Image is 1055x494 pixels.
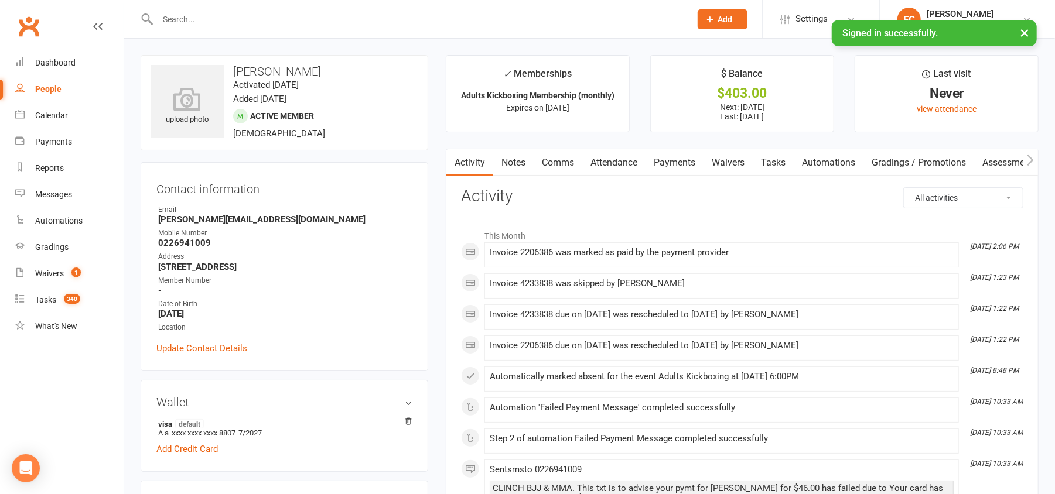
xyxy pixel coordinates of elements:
[158,419,407,428] strong: visa
[490,403,954,413] div: Automation 'Failed Payment Message' completed successfully
[15,129,124,155] a: Payments
[14,12,43,41] a: Clubworx
[970,304,1019,313] i: [DATE] 1:22 PM
[15,50,124,76] a: Dashboard
[35,137,72,146] div: Payments
[175,419,204,428] span: default
[1014,20,1035,45] button: ×
[35,216,83,225] div: Automations
[970,242,1019,251] i: [DATE] 2:06 PM
[35,111,68,120] div: Calendar
[156,442,218,456] a: Add Credit Card
[15,234,124,260] a: Gradings
[158,275,412,286] div: Member Number
[704,149,753,176] a: Waivers
[156,396,412,409] h3: Wallet
[721,66,763,87] div: $ Balance
[233,128,325,139] span: [DEMOGRAPHIC_DATA]
[661,102,823,121] p: Next: [DATE] Last: [DATE]
[503,66,572,88] div: Memberships
[490,341,954,351] div: Invoice 2206386 due on [DATE] was rescheduled to [DATE] by [PERSON_NAME]
[64,294,80,304] span: 340
[154,11,682,28] input: Search...
[15,260,124,287] a: Waivers 1
[503,68,511,80] i: ✓
[461,224,1023,242] li: This Month
[151,65,418,78] h3: [PERSON_NAME]
[446,149,493,176] a: Activity
[158,228,412,239] div: Mobile Number
[490,434,954,444] div: Step 2 of automation Failed Payment Message completed successfully
[15,102,124,129] a: Calendar
[698,9,747,29] button: Add
[15,181,124,208] a: Messages
[795,6,828,32] span: Settings
[927,19,1008,30] div: Clinch Martial Arts Ltd
[35,190,72,199] div: Messages
[970,397,1023,406] i: [DATE] 10:33 AM
[863,149,974,176] a: Gradings / Promotions
[35,295,56,304] div: Tasks
[158,322,412,333] div: Location
[753,149,794,176] a: Tasks
[970,459,1023,468] i: [DATE] 10:33 AM
[35,58,76,67] div: Dashboard
[970,428,1023,437] i: [DATE] 10:33 AM
[582,149,646,176] a: Attendance
[15,155,124,181] a: Reports
[15,287,124,313] a: Tasks 340
[238,428,262,437] span: 7/2027
[158,204,412,215] div: Email
[974,149,1046,176] a: Assessments
[490,310,954,320] div: Invoice 4233838 due on [DATE] was rescheduled to [DATE] by [PERSON_NAME]
[35,242,69,252] div: Gradings
[158,214,412,225] strong: [PERSON_NAME][EMAIL_ADDRESS][DOMAIN_NAME]
[490,464,582,475] span: Sent sms to 0226941009
[15,313,124,339] a: What's New
[794,149,863,176] a: Automations
[923,66,971,87] div: Last visit
[158,299,412,310] div: Date of Birth
[897,8,921,31] div: FC
[35,321,77,331] div: What's New
[156,178,412,195] h3: Contact information
[35,163,64,173] div: Reports
[233,94,286,104] time: Added [DATE]
[158,308,412,319] strong: [DATE]
[15,208,124,234] a: Automations
[970,366,1019,375] i: [DATE] 8:48 PM
[718,15,733,24] span: Add
[35,84,62,94] div: People
[490,248,954,258] div: Invoice 2206386 was marked as paid by the payment provider
[250,111,314,121] span: Active member
[156,417,412,439] li: A a
[158,262,412,272] strong: [STREET_ADDRESS]
[71,267,81,277] span: 1
[233,80,299,90] time: Activated [DATE]
[158,251,412,262] div: Address
[35,269,64,278] div: Waivers
[506,103,569,112] span: Expires on [DATE]
[151,87,224,126] div: upload photo
[661,87,823,100] div: $403.00
[156,341,247,355] a: Update Contact Details
[158,285,412,296] strong: -
[646,149,704,176] a: Payments
[842,28,938,39] span: Signed in successfully.
[970,273,1019,282] i: [DATE] 1:23 PM
[970,335,1019,344] i: [DATE] 1:22 PM
[15,76,124,102] a: People
[172,428,235,437] span: xxxx xxxx xxxx 8807
[917,104,977,114] a: view attendance
[461,187,1023,205] h3: Activity
[490,279,954,289] div: Invoice 4233838 was skipped by [PERSON_NAME]
[490,372,954,382] div: Automatically marked absent for the event Adults Kickboxing at [DATE] 6:00PM
[158,238,412,248] strong: 0226941009
[493,149,534,176] a: Notes
[461,91,614,100] strong: Adults Kickboxing Membership (monthly)
[866,87,1027,100] div: Never
[534,149,582,176] a: Comms
[12,454,40,482] div: Open Intercom Messenger
[927,9,1008,19] div: [PERSON_NAME]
